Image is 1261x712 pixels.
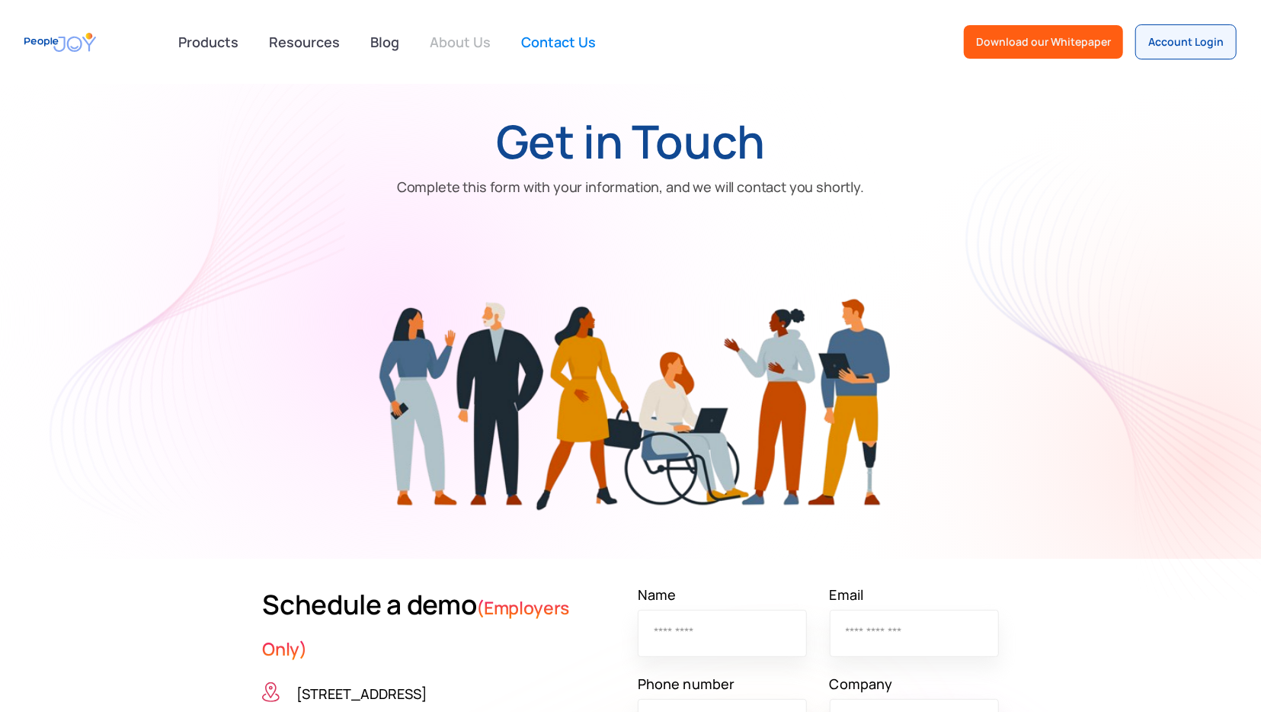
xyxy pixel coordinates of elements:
[638,672,807,695] label: Phone number
[752,84,1261,600] img: texture
[512,25,605,59] a: Contact Us
[262,585,476,623] span: Schedule a demo
[964,25,1123,59] a: Download our Whitepaper
[638,583,807,606] label: Name
[830,583,999,606] label: Email
[830,672,999,695] label: Company
[260,25,349,59] a: Resources
[397,175,864,198] p: Complete this form with your information, and we will contact you shortly.
[1135,24,1237,59] a: Account Login
[24,25,96,59] a: home
[976,34,1111,50] div: Download our Whitepaper
[262,682,280,702] img: Icon
[169,27,248,57] div: Products
[496,114,765,168] h1: Get in Touch
[361,25,408,59] a: Blog
[296,682,427,705] p: [STREET_ADDRESS]
[1148,34,1224,50] div: Account Login
[421,25,500,59] a: About Us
